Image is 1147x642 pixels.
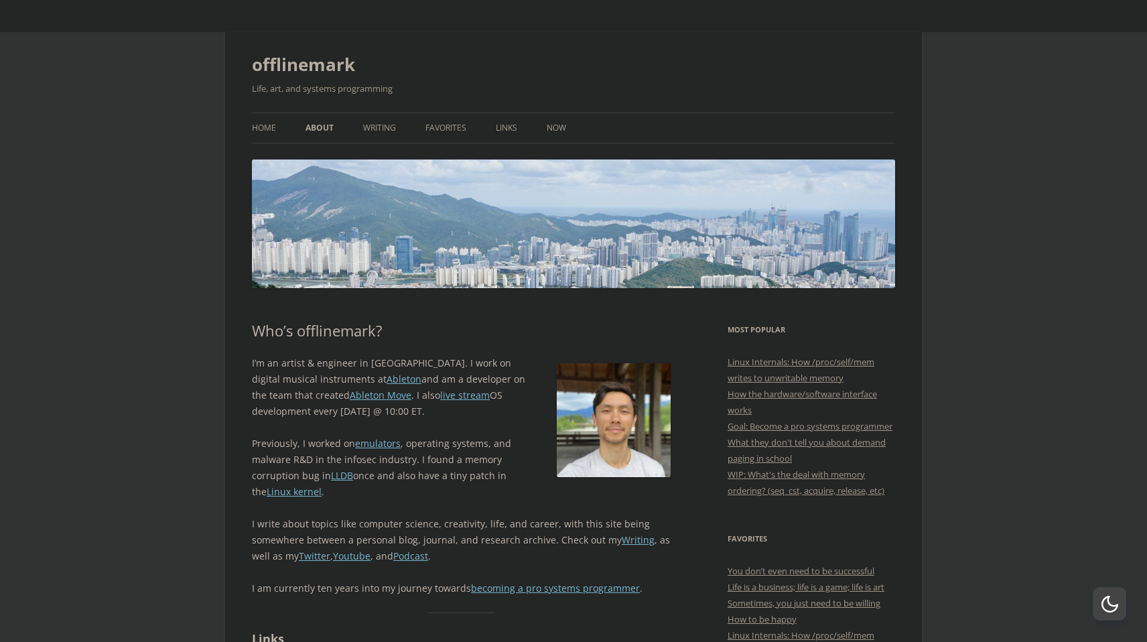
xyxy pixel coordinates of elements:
[306,113,334,143] a: About
[333,550,370,562] a: Youtube
[331,469,353,482] a: LLDB
[728,468,884,497] a: WIP: What's the deal with memory ordering? (seq_cst, acquire, release, etc)
[728,531,895,547] h3: Favorites
[728,420,892,432] a: Goal: Become a pro systems programmer
[252,80,895,97] h2: Life, art, and systems programming
[728,565,874,577] a: You don’t even need to be successful
[252,322,671,339] h1: Who’s offlinemark?
[252,436,671,500] p: Previously, I worked on , operating systems, and malware R&D in the infosec industry. I found a m...
[728,613,797,625] a: How to be happy
[547,113,566,143] a: Now
[252,516,671,564] p: I write about topics like computer science, creativity, life, and career, with this site being so...
[252,580,671,596] p: I am currently ten years into my journey towards .
[252,355,671,420] p: I’m an artist & engineer in [GEOGRAPHIC_DATA]. I work on digital musical instruments at and am a ...
[267,485,322,498] a: Linux kernel
[440,389,490,401] a: live stream
[728,581,884,593] a: Life is a business; life is a game; life is art
[496,113,517,143] a: Links
[728,436,886,464] a: What they don't tell you about demand paging in school
[252,113,276,143] a: Home
[252,159,895,287] img: offlinemark
[350,389,411,401] a: Ableton Move
[728,356,874,384] a: Linux Internals: How /proc/self/mem writes to unwritable memory
[425,113,466,143] a: Favorites
[622,533,655,546] a: Writing
[387,373,421,385] a: Ableton
[728,597,880,609] a: Sometimes, you just need to be willing
[471,582,640,594] a: becoming a pro systems programmer
[299,550,330,562] a: Twitter
[728,322,895,338] h3: Most Popular
[252,48,355,80] a: offlinemark
[363,113,396,143] a: Writing
[393,550,428,562] a: Podcast
[728,388,877,416] a: How the hardware/software interface works
[355,437,401,450] a: emulators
